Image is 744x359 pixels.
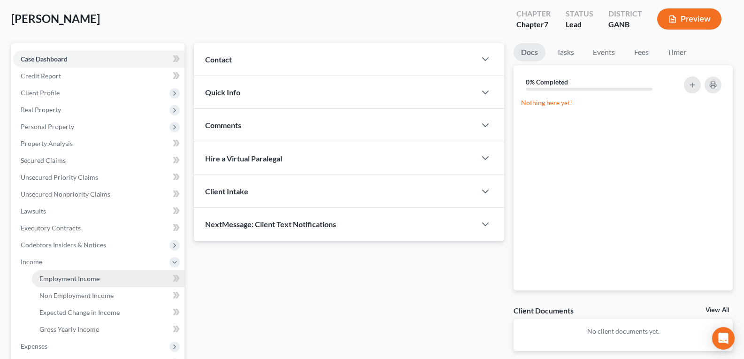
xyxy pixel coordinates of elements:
span: Credit Report [21,72,61,80]
div: Status [566,8,593,19]
a: Employment Income [32,270,184,287]
span: Personal Property [21,122,74,130]
a: Tasks [549,43,582,61]
span: Hire a Virtual Paralegal [205,154,282,163]
a: Non Employment Income [32,287,184,304]
span: Lawsuits [21,207,46,215]
a: View All [706,307,729,313]
span: Real Property [21,106,61,114]
span: Codebtors Insiders & Notices [21,241,106,249]
a: Unsecured Priority Claims [13,169,184,186]
a: Gross Yearly Income [32,321,184,338]
a: Executory Contracts [13,220,184,237]
span: Unsecured Nonpriority Claims [21,190,110,198]
button: Preview [657,8,721,30]
strong: 0% Completed [526,78,568,86]
a: Credit Report [13,68,184,84]
div: Lead [566,19,593,30]
span: Secured Claims [21,156,66,164]
span: Income [21,258,42,266]
span: Property Analysis [21,139,73,147]
span: Comments [205,121,241,130]
a: Events [585,43,622,61]
span: Expected Change in Income [39,308,120,316]
a: Secured Claims [13,152,184,169]
div: District [608,8,642,19]
div: Chapter [516,19,551,30]
span: Client Intake [205,187,248,196]
a: Lawsuits [13,203,184,220]
p: No client documents yet. [521,327,725,336]
span: Gross Yearly Income [39,325,99,333]
a: Docs [514,43,545,61]
span: Unsecured Priority Claims [21,173,98,181]
span: Non Employment Income [39,291,114,299]
span: Contact [205,55,232,64]
div: GANB [608,19,642,30]
span: Executory Contracts [21,224,81,232]
div: Open Intercom Messenger [712,327,735,350]
span: Employment Income [39,275,100,283]
div: Client Documents [514,306,574,315]
span: NextMessage: Client Text Notifications [205,220,336,229]
span: Client Profile [21,89,60,97]
a: Case Dashboard [13,51,184,68]
a: Unsecured Nonpriority Claims [13,186,184,203]
span: Quick Info [205,88,240,97]
p: Nothing here yet! [521,98,725,107]
span: [PERSON_NAME] [11,12,100,25]
a: Property Analysis [13,135,184,152]
span: Expenses [21,342,47,350]
a: Expected Change in Income [32,304,184,321]
span: 7 [544,20,548,29]
span: Case Dashboard [21,55,68,63]
a: Fees [626,43,656,61]
div: Chapter [516,8,551,19]
a: Timer [660,43,694,61]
